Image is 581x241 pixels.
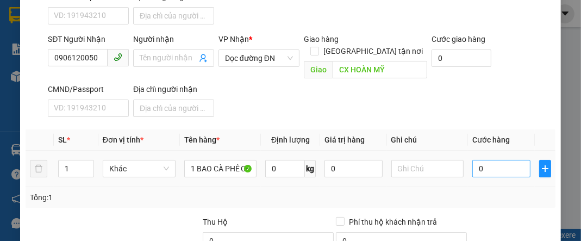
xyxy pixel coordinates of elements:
label: Cước giao hàng [432,35,485,44]
span: kg [305,160,316,177]
button: delete [30,160,47,177]
span: Thu Hộ [203,218,228,226]
input: 0 [324,160,382,177]
span: SL [58,135,67,144]
div: Địa chỉ người nhận [133,83,214,95]
span: Cước hàng [472,135,510,144]
div: Người nhận [133,33,214,45]
button: plus [539,160,551,177]
span: phone [114,53,122,61]
div: SĐT Người Nhận [48,33,129,45]
input: Dọc đường [333,61,427,78]
span: plus [540,164,551,173]
div: Tổng: 1 [30,191,225,203]
div: CMND/Passport [48,83,129,95]
span: Đơn vị tính [103,135,143,144]
input: Cước giao hàng [432,50,491,67]
span: Phí thu hộ khách nhận trả [345,216,441,228]
th: Ghi chú [387,129,468,151]
span: Giao hàng [304,35,339,44]
input: Địa chỉ của người gửi [133,7,214,24]
span: [GEOGRAPHIC_DATA] tận nơi [319,45,427,57]
span: Khác [109,160,169,177]
span: Giao [304,61,333,78]
input: VD: Bàn, Ghế [184,160,257,177]
span: Dọc đường ĐN [225,50,293,66]
span: Định lượng [271,135,310,144]
span: Tên hàng [184,135,220,144]
span: user-add [199,54,208,63]
input: Ghi Chú [391,160,464,177]
span: VP Nhận [218,35,249,44]
span: Giá trị hàng [324,135,365,144]
input: Địa chỉ của người nhận [133,100,214,117]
